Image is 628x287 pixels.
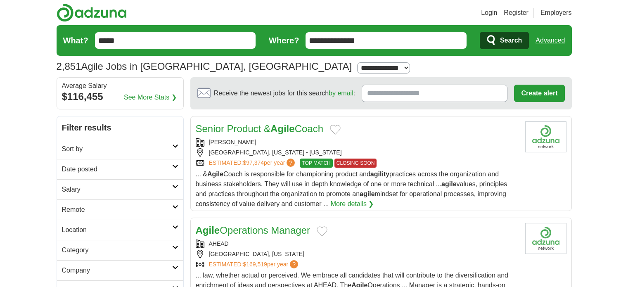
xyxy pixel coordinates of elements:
a: Login [481,8,497,18]
div: [GEOGRAPHIC_DATA], [US_STATE] [196,250,519,259]
a: More details ❯ [331,199,374,209]
h2: Remote [62,205,172,215]
button: Search [480,32,529,49]
label: Where? [269,34,299,47]
a: ESTIMATED:$97,374per year? [209,159,297,168]
label: What? [63,34,88,47]
a: ESTIMATED:$169,519per year? [209,260,300,269]
button: Add to favorite jobs [317,226,327,236]
h2: Date posted [62,164,172,174]
h2: Sort by [62,144,172,154]
span: Receive the newest jobs for this search : [214,88,355,98]
img: Company logo [525,121,566,152]
h2: Location [62,225,172,235]
span: $97,374 [243,159,264,166]
div: $116,455 [62,89,178,104]
a: Category [57,240,183,260]
a: Salary [57,179,183,199]
strong: agility [370,171,389,178]
span: Search [500,32,522,49]
a: AgileOperations Manager [196,225,310,236]
h2: Salary [62,185,172,194]
h1: Agile Jobs in [GEOGRAPHIC_DATA], [GEOGRAPHIC_DATA] [57,61,352,72]
div: [PERSON_NAME] [196,138,519,147]
span: TOP MATCH [300,159,332,168]
span: 2,851 [57,59,81,74]
a: Advanced [536,32,565,49]
h2: Category [62,245,172,255]
span: ... & Coach is responsible for championing product and practices across the organization and busi... [196,171,507,207]
div: [GEOGRAPHIC_DATA], [US_STATE] - [US_STATE] [196,148,519,157]
strong: Agile [196,225,220,236]
h2: Company [62,266,172,275]
a: Location [57,220,183,240]
span: CLOSING SOON [334,159,377,168]
img: Adzuna logo [57,3,127,22]
button: Create alert [514,85,564,102]
a: Company [57,260,183,280]
strong: Agile [270,123,295,134]
button: Add to favorite jobs [330,125,341,135]
a: Date posted [57,159,183,179]
span: ? [290,260,298,268]
div: AHEAD [196,240,519,248]
strong: agile [441,180,456,187]
a: Employers [540,8,572,18]
strong: agile [360,190,374,197]
strong: Agile [207,171,223,178]
a: Senior Product &AgileCoach [196,123,324,134]
a: Sort by [57,139,183,159]
span: ? [287,159,295,167]
div: Average Salary [62,83,178,89]
a: See More Stats ❯ [124,93,177,102]
a: Remote [57,199,183,220]
h2: Filter results [57,116,183,139]
span: $169,519 [243,261,267,268]
a: Register [504,8,528,18]
a: by email [329,90,353,97]
img: Company logo [525,223,566,254]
